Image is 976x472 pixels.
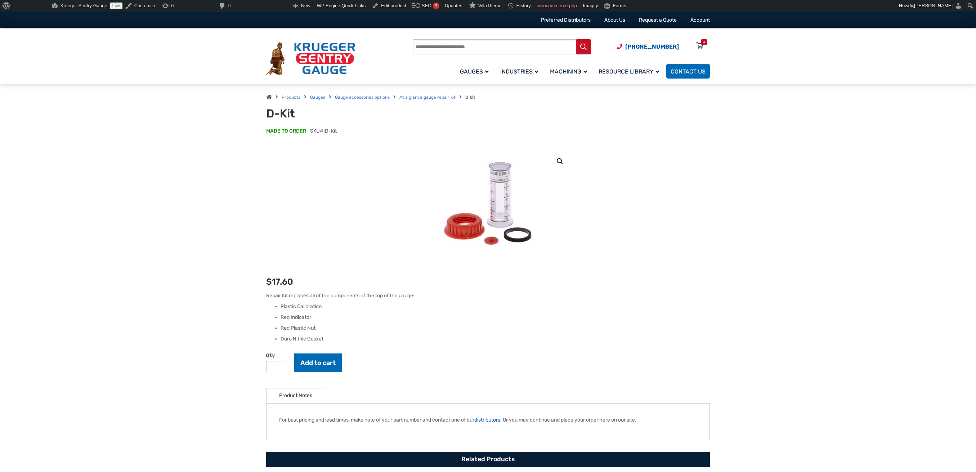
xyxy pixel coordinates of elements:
span: Resource Library [599,68,659,75]
a: Preferred Distributors [541,17,591,23]
h1: D-Kit [266,107,444,120]
a: Product Notes [279,388,312,402]
a: Gauges [456,63,496,80]
strong: D kit [465,95,475,100]
span: Industries [500,68,538,75]
h2: Related Products [266,452,710,467]
li: Red Indicator [281,314,710,321]
a: Request a Quote [639,17,677,23]
a: At a glance gauge repair kit [399,95,456,100]
span: MADE TO ORDER [266,128,306,135]
img: Krueger Sentry Gauge [266,42,355,75]
a: Machining [546,63,594,80]
span: Machining [550,68,587,75]
a: Resource Library [594,63,666,80]
li: Red Plastic Nut [281,325,710,332]
a: Contact Us [666,64,710,79]
a: distributors [474,417,500,423]
div: 4 [703,39,705,45]
span: Gauges [460,68,489,75]
a: Products [282,95,300,100]
a: View full-screen image gallery [554,155,567,168]
a: Gauge accessories options [335,95,390,100]
span: $ [266,277,272,287]
button: Add to cart [294,353,342,372]
a: Phone Number (920) 434-8860 [617,42,679,51]
li: Plastic Calibration [281,303,710,310]
a: Industries [496,63,546,80]
a: About Us [604,17,625,23]
bdi: 17.60 [266,277,293,287]
input: Product quantity [266,361,287,372]
p: Repair Kit replaces all of the components of the top of the gauge: [266,292,710,299]
p: For best pricing and lead times, make note of your part number and contact one of our . Or you ma... [279,416,697,424]
li: Duro Nitrile Gasket [281,335,710,343]
span: [PHONE_NUMBER] [625,43,679,50]
a: Gauges [310,95,325,100]
span: SKU#: [308,128,337,134]
span: Contact Us [671,68,706,75]
img: D-Kit [434,149,542,257]
span: D-Kit [325,128,337,134]
a: Account [690,17,710,23]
